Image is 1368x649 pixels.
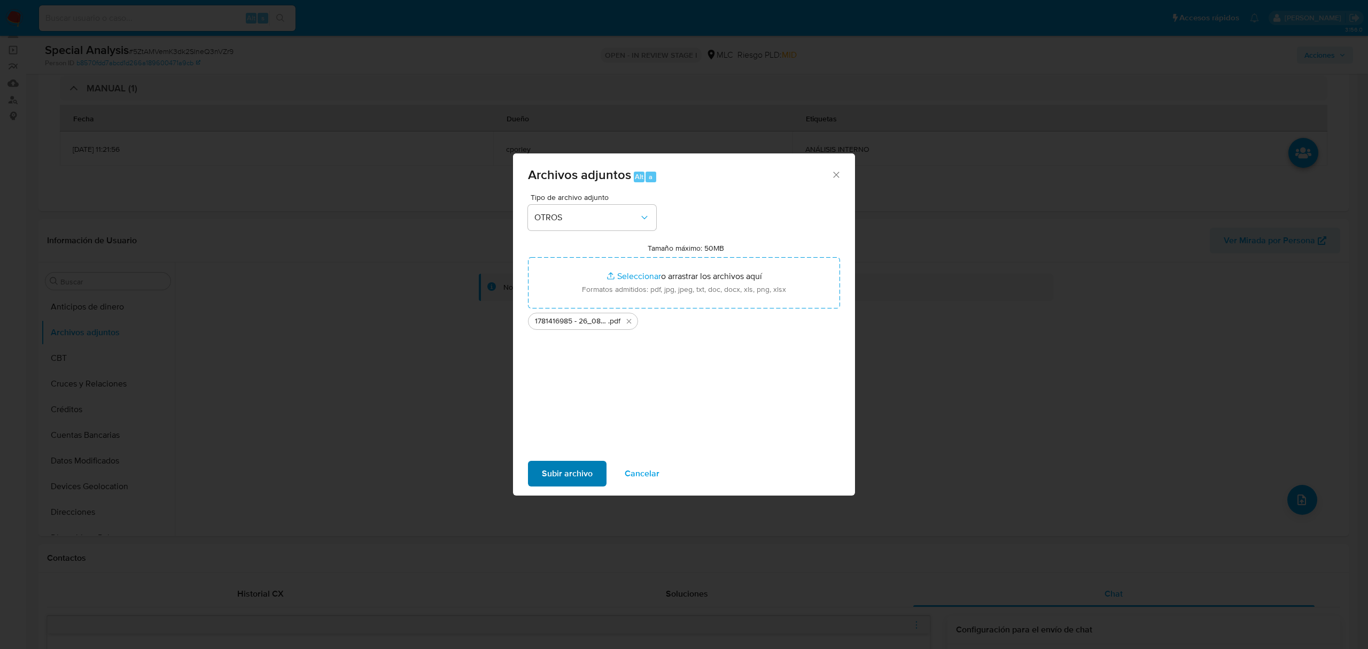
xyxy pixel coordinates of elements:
span: Cancelar [625,462,659,485]
button: Subir archivo [528,461,607,486]
span: a [649,172,652,182]
span: Tipo de archivo adjunto [531,194,659,201]
span: .pdf [608,316,620,327]
span: 1781416985 - 26_08_2025 TDA [535,316,608,327]
button: OTROS [528,205,656,230]
button: Eliminar 1781416985 - 26_08_2025 TDA.pdf [623,315,635,328]
button: Cerrar [831,169,841,179]
label: Tamaño máximo: 50MB [648,243,724,253]
span: Archivos adjuntos [528,165,631,184]
span: Subir archivo [542,462,593,485]
ul: Archivos seleccionados [528,308,840,330]
button: Cancelar [611,461,673,486]
span: Alt [635,172,643,182]
span: OTROS [534,212,639,223]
